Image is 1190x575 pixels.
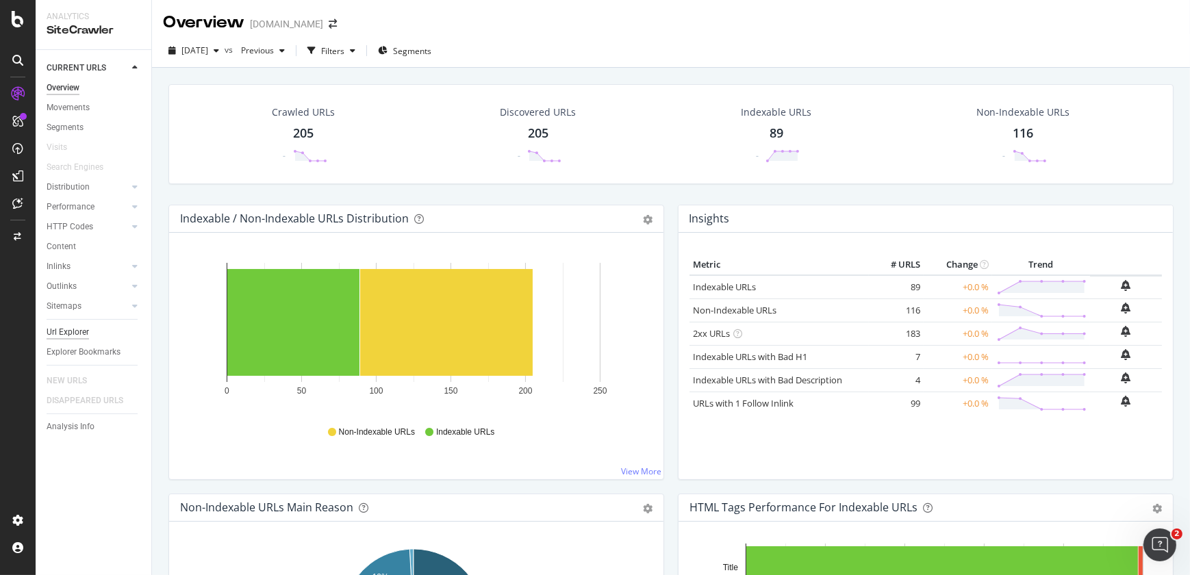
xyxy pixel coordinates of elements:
div: gear [1152,504,1162,513]
a: Url Explorer [47,325,142,340]
div: - [283,150,286,162]
button: Previous [236,40,290,62]
td: +0.0 % [924,368,992,392]
a: Overview [47,81,142,95]
div: Analytics [47,11,140,23]
div: Segments [47,120,84,135]
span: Non-Indexable URLs [339,426,415,438]
div: 205 [294,125,314,142]
svg: A chart. [180,255,648,413]
span: Segments [393,45,431,57]
text: 0 [225,386,229,396]
h4: Insights [689,209,729,228]
text: 100 [369,386,383,396]
span: Indexable URLs [436,426,494,438]
td: 4 [869,368,924,392]
div: bell-plus [1122,303,1131,314]
div: Non-Indexable URLs Main Reason [180,500,353,514]
div: CURRENT URLS [47,61,106,75]
td: 99 [869,392,924,415]
a: Movements [47,101,142,115]
td: +0.0 % [924,345,992,368]
td: 89 [869,275,924,299]
div: bell-plus [1122,326,1131,337]
a: Indexable URLs with Bad Description [693,374,842,386]
div: 116 [1013,125,1034,142]
div: Movements [47,101,90,115]
div: Outlinks [47,279,77,294]
div: Overview [163,11,244,34]
div: - [1003,150,1006,162]
div: gear [643,504,653,513]
a: View More [621,465,661,477]
a: Inlinks [47,259,128,274]
div: - [756,150,759,162]
td: 7 [869,345,924,368]
div: Explorer Bookmarks [47,345,121,359]
a: Indexable URLs [693,281,756,293]
th: Trend [992,255,1090,275]
a: 2xx URLs [693,327,730,340]
div: Sitemaps [47,299,81,314]
div: [DOMAIN_NAME] [250,17,323,31]
div: NEW URLS [47,374,87,388]
text: 250 [593,386,607,396]
div: Crawled URLs [273,105,336,119]
div: Inlinks [47,259,71,274]
a: NEW URLS [47,374,101,388]
a: Segments [47,120,142,135]
div: SiteCrawler [47,23,140,38]
div: Non-Indexable URLs [977,105,1070,119]
a: Analysis Info [47,420,142,434]
th: Metric [689,255,869,275]
a: Non-Indexable URLs [693,304,776,316]
td: 116 [869,298,924,322]
div: Content [47,240,76,254]
div: Indexable URLs [742,105,812,119]
text: 50 [297,386,307,396]
div: bell-plus [1122,280,1131,291]
a: Outlinks [47,279,128,294]
button: Filters [302,40,361,62]
span: vs [225,44,236,55]
a: URLs with 1 Follow Inlink [693,397,794,409]
a: CURRENT URLS [47,61,128,75]
span: 2025 Oct. 5th [181,44,208,56]
button: Segments [372,40,437,62]
div: Indexable / Non-Indexable URLs Distribution [180,212,409,225]
th: Change [924,255,992,275]
td: 183 [869,322,924,345]
a: HTTP Codes [47,220,128,234]
td: +0.0 % [924,298,992,322]
button: [DATE] [163,40,225,62]
div: Distribution [47,180,90,194]
th: # URLS [869,255,924,275]
div: bell-plus [1122,396,1131,407]
div: HTTP Codes [47,220,93,234]
div: 89 [770,125,783,142]
a: Explorer Bookmarks [47,345,142,359]
span: Previous [236,44,274,56]
td: +0.0 % [924,392,992,415]
td: +0.0 % [924,275,992,299]
div: Overview [47,81,79,95]
text: Title [723,563,739,572]
div: 205 [528,125,548,142]
a: Distribution [47,180,128,194]
text: 150 [444,386,457,396]
div: Filters [321,45,344,57]
text: 200 [518,386,532,396]
a: Content [47,240,142,254]
a: DISAPPEARED URLS [47,394,137,408]
a: Search Engines [47,160,117,175]
div: - [518,150,520,162]
div: Url Explorer [47,325,89,340]
div: Analysis Info [47,420,94,434]
div: Visits [47,140,67,155]
td: +0.0 % [924,322,992,345]
a: Sitemaps [47,299,128,314]
div: bell-plus [1122,372,1131,383]
div: Search Engines [47,160,103,175]
span: 2 [1172,528,1182,539]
